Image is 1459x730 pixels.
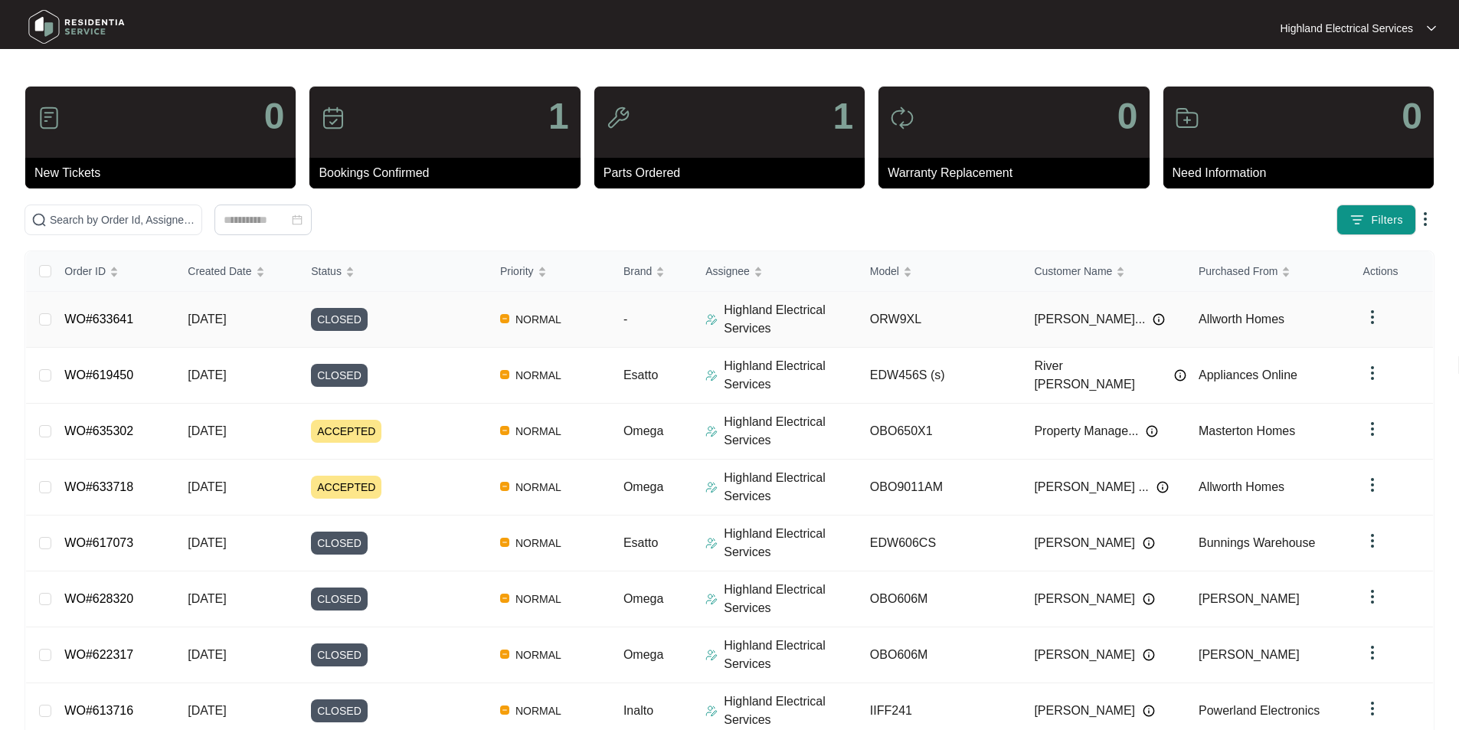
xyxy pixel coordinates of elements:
[64,648,133,661] a: WO#622317
[1199,536,1315,549] span: Bunnings Warehouse
[500,426,509,435] img: Vercel Logo
[311,263,342,280] span: Status
[1349,212,1365,228] img: filter icon
[23,4,130,50] img: residentia service logo
[175,251,299,292] th: Created Date
[64,263,106,280] span: Order ID
[509,590,568,608] span: NORMAL
[500,482,509,491] img: Vercel Logo
[188,480,226,493] span: [DATE]
[64,536,133,549] a: WO#617073
[509,534,568,552] span: NORMAL
[500,705,509,715] img: Vercel Logo
[1363,364,1382,382] img: dropdown arrow
[1199,313,1284,326] span: Allworth Homes
[509,702,568,720] span: NORMAL
[1022,251,1186,292] th: Customer Name
[705,593,718,605] img: Assigner Icon
[311,643,368,666] span: CLOSED
[311,308,368,331] span: CLOSED
[1280,21,1413,36] p: Highland Electrical Services
[623,704,653,717] span: Inalto
[64,368,133,381] a: WO#619450
[724,637,858,673] p: Highland Electrical Services
[509,310,568,329] span: NORMAL
[1034,478,1148,496] span: [PERSON_NAME] ...
[1174,369,1186,381] img: Info icon
[724,469,858,506] p: Highland Electrical Services
[37,106,61,130] img: icon
[1186,251,1351,292] th: Purchased From
[611,251,693,292] th: Brand
[1199,592,1300,605] span: [PERSON_NAME]
[1363,420,1382,438] img: dropdown arrow
[1199,424,1295,437] span: Masterton Homes
[705,649,718,661] img: Assigner Icon
[1363,476,1382,494] img: dropdown arrow
[705,313,718,326] img: Assigner Icon
[50,211,195,228] input: Search by Order Id, Assignee Name, Customer Name, Brand and Model
[500,538,509,547] img: Vercel Logo
[1416,210,1434,228] img: dropdown arrow
[1363,643,1382,662] img: dropdown arrow
[858,404,1022,460] td: OBO650X1
[488,251,611,292] th: Priority
[1143,593,1155,605] img: Info icon
[1173,164,1434,182] p: Need Information
[724,301,858,338] p: Highland Electrical Services
[188,536,226,549] span: [DATE]
[1199,704,1320,717] span: Powerland Electronics
[724,357,858,394] p: Highland Electrical Services
[858,460,1022,516] td: OBO9011AM
[188,424,226,437] span: [DATE]
[705,425,718,437] img: Assigner Icon
[623,536,658,549] span: Esatto
[1034,590,1135,608] span: [PERSON_NAME]
[623,313,627,326] span: -
[188,263,251,280] span: Created Date
[1427,25,1436,32] img: dropdown arrow
[548,98,569,135] p: 1
[724,581,858,617] p: Highland Electrical Services
[52,251,175,292] th: Order ID
[1199,648,1300,661] span: [PERSON_NAME]
[188,704,226,717] span: [DATE]
[64,313,133,326] a: WO#633641
[1034,534,1135,552] span: [PERSON_NAME]
[724,413,858,450] p: Highland Electrical Services
[31,212,47,228] img: search-icon
[311,476,381,499] span: ACCEPTED
[34,164,296,182] p: New Tickets
[500,263,534,280] span: Priority
[1034,646,1135,664] span: [PERSON_NAME]
[1143,537,1155,549] img: Info icon
[1371,212,1403,228] span: Filters
[705,537,718,549] img: Assigner Icon
[1156,481,1169,493] img: Info icon
[509,366,568,385] span: NORMAL
[890,106,914,130] img: icon
[509,422,568,440] span: NORMAL
[705,481,718,493] img: Assigner Icon
[623,263,652,280] span: Brand
[500,650,509,659] img: Vercel Logo
[319,164,580,182] p: Bookings Confirmed
[64,480,133,493] a: WO#633718
[64,424,133,437] a: WO#635302
[299,251,488,292] th: Status
[1117,98,1138,135] p: 0
[188,368,226,381] span: [DATE]
[311,588,368,611] span: CLOSED
[1034,422,1138,440] span: Property Manage...
[623,480,663,493] span: Omega
[724,692,858,729] p: Highland Electrical Services
[858,516,1022,571] td: EDW606CS
[509,478,568,496] span: NORMAL
[1199,368,1297,381] span: Appliances Online
[705,369,718,381] img: Assigner Icon
[1034,263,1112,280] span: Customer Name
[64,704,133,717] a: WO#613716
[705,705,718,717] img: Assigner Icon
[1363,699,1382,718] img: dropdown arrow
[693,251,858,292] th: Assignee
